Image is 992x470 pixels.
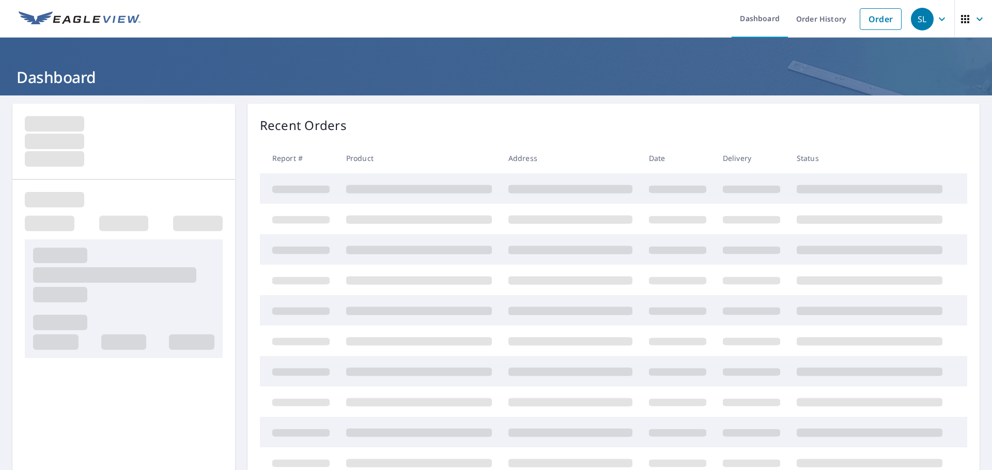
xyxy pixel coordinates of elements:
[641,143,715,173] th: Date
[338,143,500,173] th: Product
[260,116,347,135] p: Recent Orders
[788,143,951,173] th: Status
[260,143,338,173] th: Report #
[911,8,934,30] div: SL
[12,67,980,88] h1: Dashboard
[500,143,641,173] th: Address
[19,11,141,27] img: EV Logo
[860,8,902,30] a: Order
[715,143,788,173] th: Delivery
